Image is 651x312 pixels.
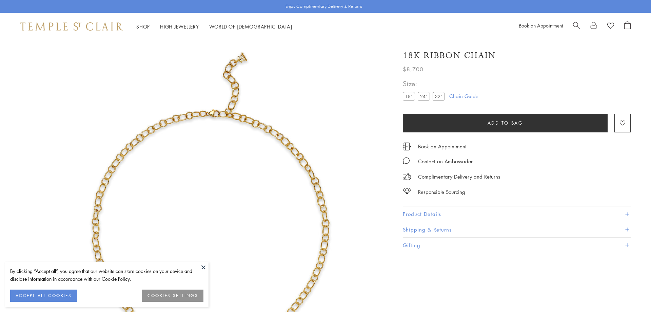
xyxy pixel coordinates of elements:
img: Temple St. Clair [20,22,123,31]
button: Product Details [403,206,631,222]
nav: Main navigation [136,22,292,31]
button: Gifting [403,238,631,253]
button: Shipping & Returns [403,222,631,237]
img: MessageIcon-01_2.svg [403,157,410,164]
span: $8,700 [403,65,423,74]
a: Book an Appointment [519,22,563,29]
button: COOKIES SETTINGS [142,290,203,302]
a: High JewelleryHigh Jewellery [160,23,199,30]
label: 18" [403,92,415,100]
a: Book an Appointment [418,143,467,150]
a: View Wishlist [607,21,614,32]
h1: 18K Ribbon Chain [403,50,496,61]
a: Search [573,21,580,32]
div: By clicking “Accept all”, you agree that our website can store cookies on your device and disclos... [10,267,203,283]
span: Add to bag [488,119,523,127]
label: 24" [418,92,430,100]
p: Complimentary Delivery and Returns [418,172,500,181]
button: ACCEPT ALL COOKIES [10,290,77,302]
a: World of [DEMOGRAPHIC_DATA]World of [DEMOGRAPHIC_DATA] [209,23,292,30]
a: ShopShop [136,23,150,30]
a: Chain Guide [449,92,478,100]
img: icon_sourcing.svg [403,188,411,195]
div: Contact an Ambassador [418,157,473,166]
img: icon_delivery.svg [403,172,411,181]
a: Open Shopping Bag [624,21,631,32]
button: Add to bag [403,114,608,132]
div: Responsible Sourcing [418,188,465,196]
label: 32" [433,92,445,100]
img: icon_appointment.svg [403,143,411,150]
p: Enjoy Complimentary Delivery & Returns [285,3,362,10]
span: Size: [403,78,448,89]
